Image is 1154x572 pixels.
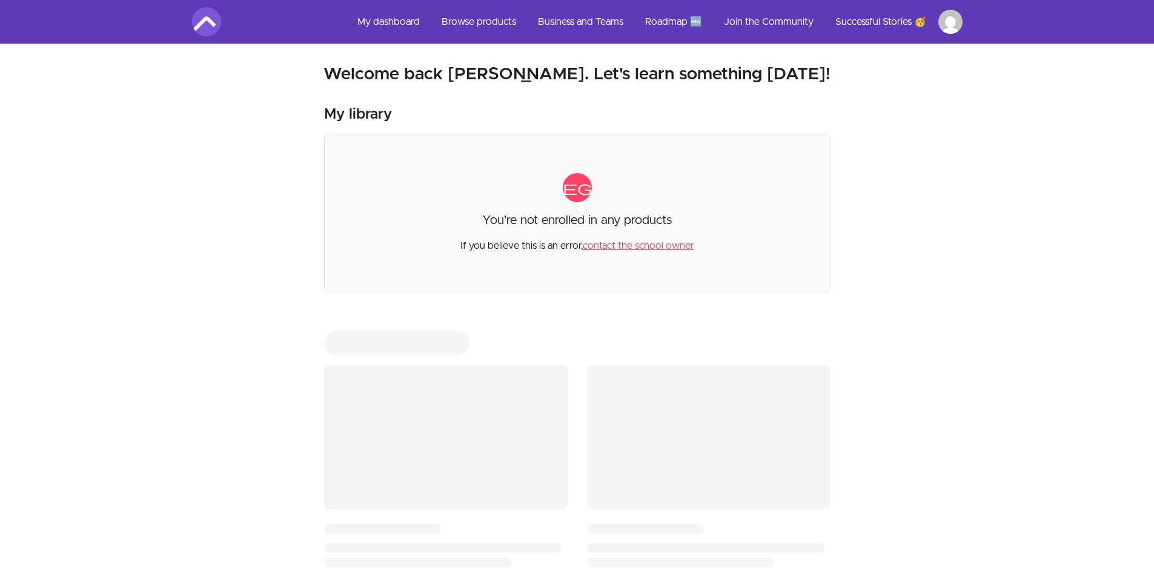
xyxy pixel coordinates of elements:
a: Roadmap 🆕 [635,7,712,36]
span: category [563,173,592,202]
p: If you believe this is an error, [460,229,694,253]
p: You're not enrolled in any products [482,212,672,229]
h2: Welcome back [PERSON_NAME]. Let's learn something [DATE]! [192,64,963,85]
a: My dashboard [348,7,429,36]
a: Browse products [432,7,526,36]
a: Join the Community [714,7,823,36]
a: Business and Teams [528,7,633,36]
img: Amigoscode logo [192,7,221,36]
nav: Main [348,7,963,36]
a: contact the school owner [583,241,694,251]
img: Profile image for patrick vensilaus [938,10,963,34]
a: Successful Stories 🥳 [826,7,936,36]
h3: My library [324,105,392,124]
